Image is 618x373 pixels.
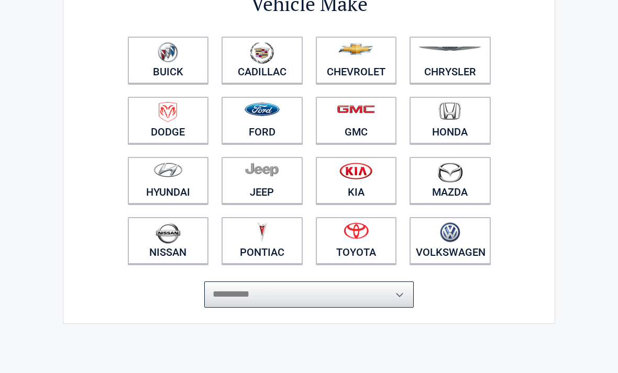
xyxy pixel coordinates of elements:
img: nissan [156,222,181,244]
a: Chevrolet [316,37,397,84]
img: chrysler [418,47,482,51]
img: honda [439,102,461,120]
a: GMC [316,97,397,144]
a: Honda [410,97,491,144]
a: Jeep [222,157,303,204]
img: volkswagen [440,222,460,243]
a: Cadillac [222,37,303,84]
a: Dodge [128,97,209,144]
img: mazda [437,162,463,183]
a: Nissan [128,217,209,264]
a: Buick [128,37,209,84]
img: hyundai [153,162,183,177]
a: Mazda [410,157,491,204]
img: cadillac [250,42,274,64]
img: buick [158,42,178,63]
img: toyota [344,222,369,239]
img: gmc [337,105,375,114]
a: Kia [316,157,397,204]
a: Ford [222,97,303,144]
img: chevrolet [338,43,373,55]
img: jeep [245,162,279,177]
img: kia [339,162,372,179]
a: Pontiac [222,217,303,264]
a: Volkswagen [410,217,491,264]
a: Chrysler [410,37,491,84]
a: Toyota [316,217,397,264]
a: Hyundai [128,157,209,204]
img: dodge [159,102,177,122]
img: ford [245,103,280,116]
img: pontiac [257,222,267,242]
